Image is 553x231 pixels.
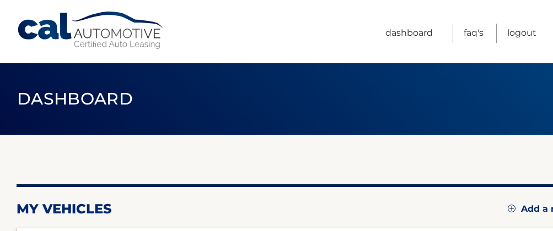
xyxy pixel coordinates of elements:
[385,24,433,43] a: Dashboard
[17,201,112,217] h2: my vehicles
[507,24,536,43] a: Logout
[17,89,133,109] span: Dashboard
[464,24,484,43] a: FAQ's
[508,205,516,212] img: add.svg
[17,11,165,50] a: Cal Automotive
